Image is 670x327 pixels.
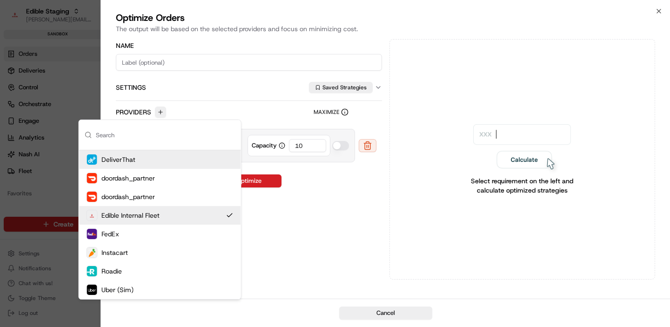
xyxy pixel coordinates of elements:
[289,139,326,152] input: Enter Capacity
[87,210,97,221] img: profile_internal_provider_edible_staging_internal.png
[309,82,373,93] button: Saved Strategies
[101,285,134,294] span: Uber (Sim)
[101,248,128,257] span: Instacart
[101,211,160,220] span: Edible Internal Fleet
[79,136,86,143] div: 💻
[87,173,97,184] img: doordash_logo_red.png
[252,141,285,150] label: Capacity
[116,74,382,100] button: SettingsSaved Strategies
[314,108,348,116] label: Maximize
[9,9,28,28] img: Nash
[158,92,169,103] button: Start new chat
[339,307,432,320] button: Cancel
[32,98,118,106] div: We're available if you need us!
[101,267,122,276] span: Roadie
[116,41,134,50] label: Name
[279,142,285,149] button: Capacity
[101,174,155,183] span: doordash_partner
[32,89,153,98] div: Start new chat
[75,131,153,148] a: 💻API Documentation
[88,135,149,144] span: API Documentation
[79,150,241,299] div: Suggestions
[87,266,97,277] img: roadie-logo.jpg
[9,89,26,106] img: 1736555255976-a54dd68f-1ca7-489b-9aae-adbdc363a1c4
[116,54,382,71] input: Label (optional)
[19,135,71,144] span: Knowledge Base
[101,192,155,201] span: doordash_partner
[9,136,17,143] div: 📗
[87,229,97,240] img: fedex_logo.png
[101,229,119,239] span: FedEx
[473,124,571,176] img: Optimization prompt
[93,158,113,165] span: Pylon
[101,155,135,164] span: DeliverThat
[462,176,582,195] p: Select requirement on the left and calculate optimized strategies
[87,247,97,259] img: png-clipart-instacart-grocery-store-logo-delivery-kroger-carrots-miscellaneous-service.png
[87,154,97,166] img: deliver_that_logo.png
[96,120,235,150] input: Search
[87,285,97,296] img: uber-new-logo.jpeg
[9,37,169,52] p: Welcome 👋
[116,11,185,24] div: Optimize Orders
[6,131,75,148] a: 📗Knowledge Base
[87,192,97,203] img: doordash_logo_red.png
[216,174,281,187] button: Optimize
[116,107,151,117] label: Providers
[116,24,655,33] div: The output will be based on the selected providers and focus on minimizing cost.
[116,83,307,92] label: Settings
[24,60,167,70] input: Got a question? Start typing here...
[66,157,113,165] a: Powered byPylon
